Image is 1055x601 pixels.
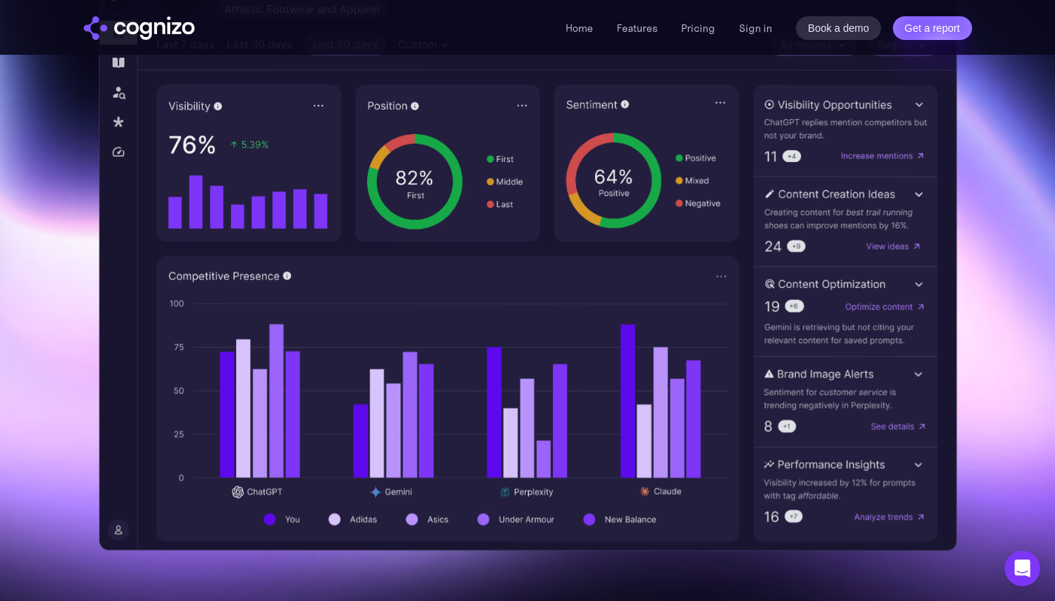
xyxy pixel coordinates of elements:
div: Open Intercom Messenger [1005,551,1040,586]
img: cognizo logo [84,16,195,40]
a: Get a report [893,16,972,40]
a: home [84,16,195,40]
a: Sign in [739,19,772,37]
a: Features [617,21,657,35]
a: Home [566,21,593,35]
a: Pricing [681,21,715,35]
a: Book a demo [796,16,881,40]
